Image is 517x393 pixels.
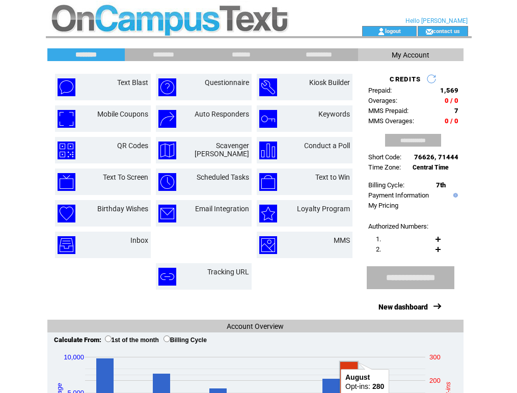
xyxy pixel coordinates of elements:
[315,173,350,181] a: Text to Win
[259,173,277,191] img: text-to-win.png
[205,78,249,87] a: Questionnaire
[158,110,176,128] img: auto-responders.png
[445,97,458,104] span: 0 / 0
[130,236,148,244] a: Inbox
[390,75,421,83] span: CREDITS
[334,236,350,244] a: MMS
[197,173,249,181] a: Scheduled Tasks
[405,17,468,24] span: Hello [PERSON_NAME]
[164,336,207,344] label: Billing Cycle
[368,181,404,189] span: Billing Cycle:
[413,164,449,171] span: Central Time
[227,322,284,330] span: Account Overview
[376,235,381,243] span: 1.
[368,191,429,199] a: Payment Information
[195,205,249,213] a: Email Integration
[58,205,75,222] img: birthday-wishes.png
[207,268,249,276] a: Tracking URL
[97,110,148,118] a: Mobile Coupons
[304,142,350,150] a: Conduct a Poll
[345,382,370,390] text: Opt-ins:
[372,382,385,390] text: 280
[259,205,277,222] img: loyalty-program.png
[429,377,441,384] text: 200
[117,142,148,150] a: QR Codes
[58,110,75,128] img: mobile-coupons.png
[259,236,277,254] img: mms.png
[368,153,401,161] span: Short Code:
[158,173,176,191] img: scheduled-tasks.png
[368,97,397,104] span: Overages:
[64,353,84,361] text: 10,000
[158,205,176,222] img: email-integration.png
[368,202,398,209] a: My Pricing
[158,78,176,96] img: questionnaire.png
[195,110,249,118] a: Auto Responders
[58,173,75,191] img: text-to-screen.png
[58,78,75,96] img: text-blast.png
[376,245,381,253] span: 2.
[368,222,428,230] span: Authorized Numbers:
[451,193,458,198] img: help.gif
[425,27,433,36] img: contact_us_icon.gif
[117,78,148,87] a: Text Blast
[195,142,249,158] a: Scavenger [PERSON_NAME]
[309,78,350,87] a: Kiosk Builder
[454,107,458,115] span: 7
[392,51,429,59] span: My Account
[368,163,401,171] span: Time Zone:
[58,142,75,159] img: qr-codes.png
[414,153,458,161] span: 76626, 71444
[385,27,401,34] a: logout
[58,236,75,254] img: inbox.png
[440,87,458,94] span: 1,569
[368,107,409,115] span: MMS Prepaid:
[54,336,101,344] span: Calculate From:
[378,303,428,311] a: New dashboard
[259,110,277,128] img: keywords.png
[158,268,176,286] img: tracking-url.png
[433,27,460,34] a: contact us
[297,205,350,213] a: Loyalty Program
[318,110,350,118] a: Keywords
[445,117,458,125] span: 0 / 0
[259,78,277,96] img: kiosk-builder.png
[368,117,414,125] span: MMS Overages:
[377,27,385,36] img: account_icon.gif
[259,142,277,159] img: conduct-a-poll.png
[436,181,446,189] span: 7th
[158,142,176,159] img: scavenger-hunt.png
[368,87,392,94] span: Prepaid:
[105,335,112,342] input: 1st of the month
[103,173,148,181] a: Text To Screen
[345,373,370,381] text: August
[97,205,148,213] a: Birthday Wishes
[429,353,441,361] text: 300
[105,336,159,344] label: 1st of the month
[164,335,170,342] input: Billing Cycle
